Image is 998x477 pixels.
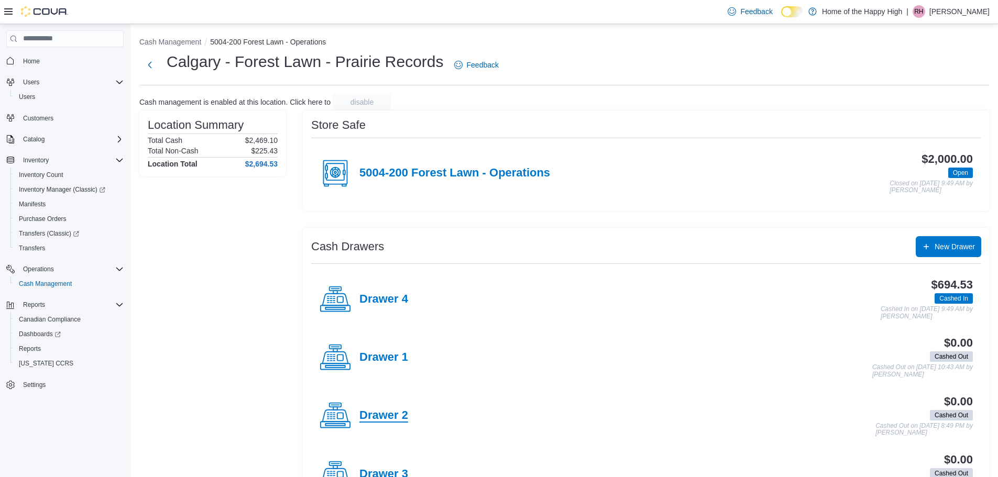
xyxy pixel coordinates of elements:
[359,167,550,180] h4: 5004-200 Forest Lawn - Operations
[148,119,244,131] h3: Location Summary
[23,135,45,143] span: Catalog
[2,262,128,276] button: Operations
[15,357,78,370] a: [US_STATE] CCRS
[931,279,973,291] h3: $694.53
[15,183,124,196] span: Inventory Manager (Classic)
[10,226,128,241] a: Transfers (Classic)
[21,6,68,17] img: Cova
[210,38,326,46] button: 5004-200 Forest Lawn - Operations
[822,5,902,18] p: Home of the Happy High
[930,351,973,362] span: Cashed Out
[19,359,73,368] span: [US_STATE] CCRS
[19,263,58,275] button: Operations
[890,180,973,194] p: Closed on [DATE] 9:49 AM by [PERSON_NAME]
[19,280,72,288] span: Cash Management
[19,76,124,88] span: Users
[139,98,331,106] p: Cash management is enabled at this location. Click here to
[723,1,776,22] a: Feedback
[875,423,973,437] p: Cashed Out on [DATE] 8:49 PM by [PERSON_NAME]
[139,38,201,46] button: Cash Management
[10,312,128,327] button: Canadian Compliance
[15,169,68,181] a: Inventory Count
[935,411,968,420] span: Cashed Out
[740,6,772,17] span: Feedback
[10,241,128,256] button: Transfers
[19,55,44,68] a: Home
[19,171,63,179] span: Inventory Count
[23,78,39,86] span: Users
[467,60,499,70] span: Feedback
[2,132,128,147] button: Catalog
[15,242,124,254] span: Transfers
[15,227,124,240] span: Transfers (Classic)
[15,313,124,326] span: Canadian Compliance
[19,112,124,125] span: Customers
[311,119,366,131] h3: Store Safe
[15,91,124,103] span: Users
[15,328,65,340] a: Dashboards
[450,54,503,75] a: Feedback
[935,352,968,361] span: Cashed Out
[23,114,53,123] span: Customers
[311,240,384,253] h3: Cash Drawers
[19,200,46,208] span: Manifests
[781,6,803,17] input: Dark Mode
[19,154,53,167] button: Inventory
[15,278,76,290] a: Cash Management
[15,183,109,196] a: Inventory Manager (Classic)
[948,168,973,178] span: Open
[953,168,968,178] span: Open
[15,227,83,240] a: Transfers (Classic)
[19,54,124,68] span: Home
[2,297,128,312] button: Reports
[167,51,444,72] h1: Calgary - Forest Lawn - Prairie Records
[913,5,925,18] div: Rebecca Harper
[781,17,782,18] span: Dark Mode
[2,377,128,392] button: Settings
[19,229,79,238] span: Transfers (Classic)
[15,313,85,326] a: Canadian Compliance
[10,212,128,226] button: Purchase Orders
[15,242,49,254] a: Transfers
[23,381,46,389] span: Settings
[19,298,49,311] button: Reports
[19,93,35,101] span: Users
[15,213,124,225] span: Purchase Orders
[245,160,278,168] h4: $2,694.53
[19,185,105,194] span: Inventory Manager (Classic)
[10,168,128,182] button: Inventory Count
[944,453,973,466] h3: $0.00
[15,342,124,355] span: Reports
[10,327,128,341] a: Dashboards
[10,341,128,356] button: Reports
[19,263,124,275] span: Operations
[139,37,990,49] nav: An example of EuiBreadcrumbs
[19,76,43,88] button: Users
[19,133,124,146] span: Catalog
[15,198,50,210] a: Manifests
[944,395,973,408] h3: $0.00
[935,241,975,252] span: New Drawer
[359,293,408,306] h4: Drawer 4
[2,53,128,69] button: Home
[19,315,81,324] span: Canadian Compliance
[23,156,49,164] span: Inventory
[19,154,124,167] span: Inventory
[19,244,45,252] span: Transfers
[23,57,40,65] span: Home
[2,110,128,126] button: Customers
[10,90,128,104] button: Users
[15,328,124,340] span: Dashboards
[23,265,54,273] span: Operations
[10,197,128,212] button: Manifests
[944,337,973,349] h3: $0.00
[139,54,160,75] button: Next
[935,293,973,304] span: Cashed In
[251,147,278,155] p: $225.43
[922,153,973,165] h3: $2,000.00
[19,345,41,353] span: Reports
[930,410,973,420] span: Cashed Out
[15,169,124,181] span: Inventory Count
[916,236,981,257] button: New Drawer
[929,5,990,18] p: [PERSON_NAME]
